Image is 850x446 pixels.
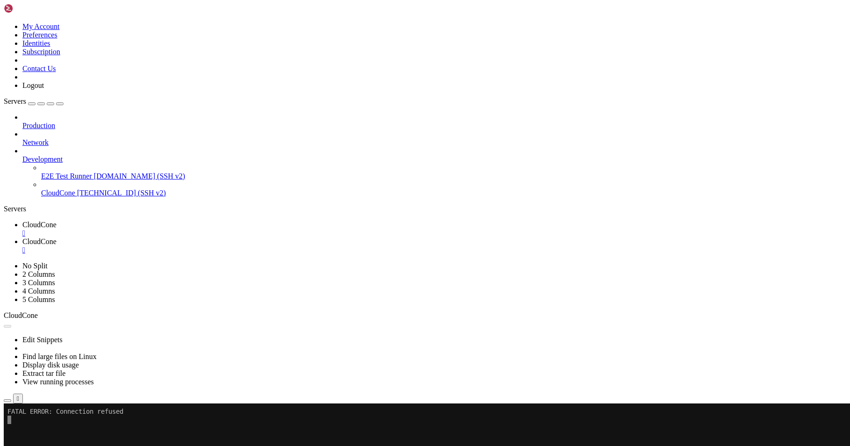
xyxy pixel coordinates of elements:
li: E2E Test Runner [DOMAIN_NAME] (SSH v2) [41,164,846,180]
div: (0, 1) [4,12,7,21]
li: Network [22,130,846,147]
a: 4 Columns [22,287,55,295]
a: 5 Columns [22,295,55,303]
li: Development [22,147,846,197]
a: No Split [22,262,48,270]
a: Servers [4,97,64,105]
span: CloudCone [22,237,57,245]
a: E2E Test Runner [DOMAIN_NAME] (SSH v2) [41,172,846,180]
div: Servers [4,205,846,213]
span: E2E Test Runner [41,172,92,180]
a: Production [22,122,846,130]
li: CloudCone [TECHNICAL_ID] (SSH v2) [41,180,846,197]
span: CloudCone [4,311,38,319]
a: Display disk usage [22,361,79,369]
a: Network [22,138,846,147]
a: CloudCone [22,221,846,237]
div:  [17,395,19,402]
a: Development [22,155,846,164]
a: 3 Columns [22,279,55,287]
span: [TECHNICAL_ID] (SSH v2) [77,189,166,197]
a: 2 Columns [22,270,55,278]
a: Identities [22,39,50,47]
a: Contact Us [22,65,56,72]
a: View running processes [22,378,94,386]
a: Logout [22,81,44,89]
span: Development [22,155,63,163]
x-row: FATAL ERROR: Connection refused [4,4,728,12]
a: Preferences [22,31,57,39]
span: CloudCone [41,189,75,197]
a:  [22,229,846,237]
img: Shellngn [4,4,57,13]
span: CloudCone [22,221,57,229]
a: My Account [22,22,60,30]
span: [DOMAIN_NAME] (SSH v2) [94,172,185,180]
span: Servers [4,97,26,105]
li: Production [22,113,846,130]
a: Find large files on Linux [22,352,97,360]
span: Network [22,138,49,146]
a: Extract tar file [22,369,65,377]
a: CloudCone [TECHNICAL_ID] (SSH v2) [41,189,846,197]
a: Subscription [22,48,60,56]
a:  [22,246,846,254]
button:  [13,394,23,403]
a: CloudCone [22,237,846,254]
a: Edit Snippets [22,336,63,344]
span: Production [22,122,55,129]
